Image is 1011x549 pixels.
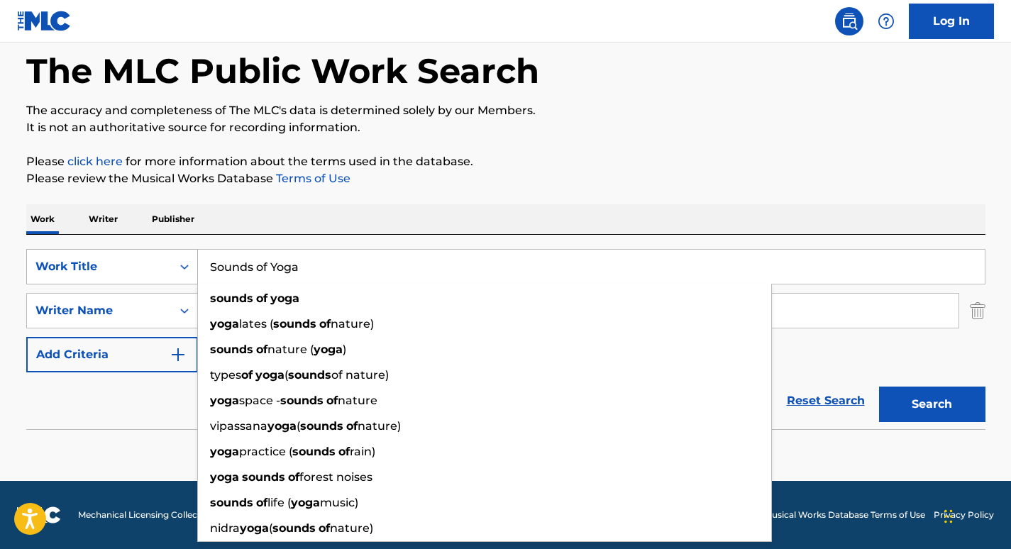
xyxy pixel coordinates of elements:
span: nature) [358,419,401,433]
span: rain) [350,445,375,458]
a: click here [67,155,123,168]
span: space - [239,394,280,407]
p: Publisher [148,204,199,234]
strong: yoga [210,470,239,484]
strong: yoga [210,394,239,407]
a: Privacy Policy [934,509,994,521]
span: nature [338,394,377,407]
span: nature) [331,317,374,331]
strong: of [256,496,267,509]
p: Please for more information about the terms used in the database. [26,153,985,170]
span: ( [269,521,272,535]
p: Please review the Musical Works Database [26,170,985,187]
span: of nature) [331,368,389,382]
div: Help [872,7,900,35]
div: Writer Name [35,302,163,319]
a: Reset Search [780,385,872,416]
strong: of [241,368,253,382]
img: MLC Logo [17,11,72,31]
span: nature) [330,521,373,535]
span: ( [297,419,300,433]
strong: yoga [210,445,239,458]
strong: sounds [292,445,336,458]
strong: yoga [270,292,299,305]
a: Log In [909,4,994,39]
strong: yoga [314,343,343,356]
iframe: Chat Widget [940,481,1011,549]
button: Add Criteria [26,337,198,372]
h1: The MLC Public Work Search [26,50,539,92]
img: Delete Criterion [970,293,985,328]
a: Terms of Use [273,172,350,185]
strong: of [256,343,267,356]
strong: sounds [280,394,324,407]
span: Mechanical Licensing Collective © 2025 [78,509,243,521]
img: 9d2ae6d4665cec9f34b9.svg [170,346,187,363]
strong: of [346,419,358,433]
span: music) [320,496,358,509]
strong: sounds [272,521,316,535]
span: nature ( [267,343,314,356]
strong: sounds [210,292,253,305]
p: The accuracy and completeness of The MLC's data is determined solely by our Members. [26,102,985,119]
p: It is not an authoritative source for recording information. [26,119,985,136]
p: Work [26,204,59,234]
span: types [210,368,241,382]
span: life ( [267,496,291,509]
strong: sounds [242,470,285,484]
a: Public Search [835,7,863,35]
strong: yoga [240,521,269,535]
div: Work Title [35,258,163,275]
strong: of [288,470,299,484]
span: forest noises [299,470,372,484]
img: logo [17,506,61,523]
strong: yoga [267,419,297,433]
a: Musical Works Database Terms of Use [764,509,925,521]
span: vipassana [210,419,267,433]
strong: sounds [273,317,316,331]
strong: yoga [291,496,320,509]
strong: of [326,394,338,407]
strong: sounds [300,419,343,433]
strong: of [338,445,350,458]
strong: of [319,317,331,331]
img: search [841,13,858,30]
span: ( [284,368,288,382]
span: lates ( [239,317,273,331]
strong: yoga [255,368,284,382]
p: Writer [84,204,122,234]
strong: sounds [210,343,253,356]
strong: sounds [210,496,253,509]
strong: of [319,521,330,535]
form: Search Form [26,249,985,429]
strong: of [256,292,267,305]
span: nidra [210,521,240,535]
div: Drag [944,495,953,538]
span: ) [343,343,346,356]
span: practice ( [239,445,292,458]
img: help [878,13,895,30]
strong: yoga [210,317,239,331]
strong: sounds [288,368,331,382]
button: Search [879,387,985,422]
